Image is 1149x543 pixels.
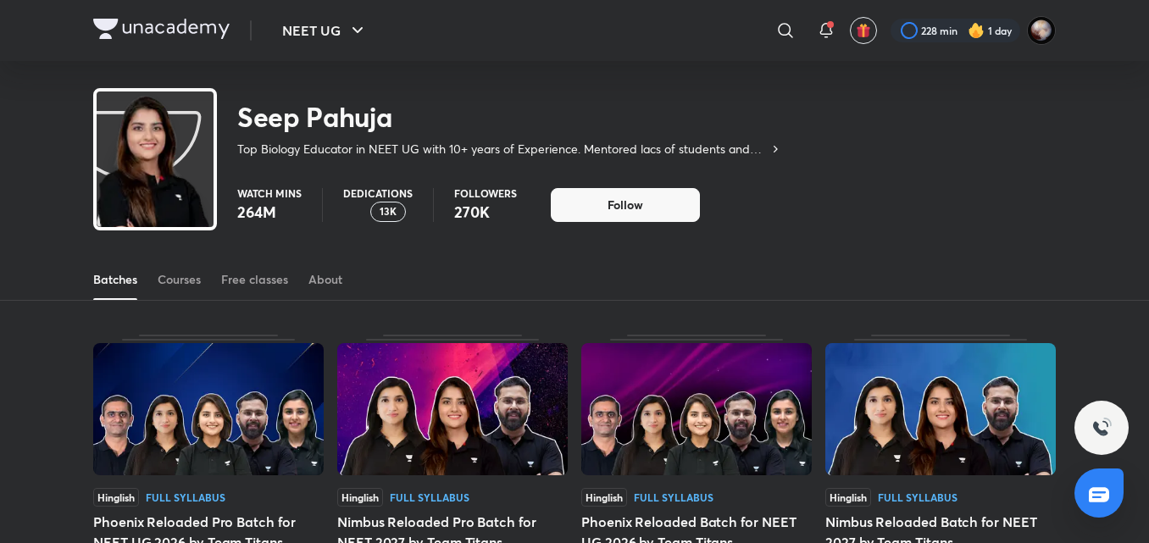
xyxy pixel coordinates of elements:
[825,488,871,507] span: Hinglish
[237,202,302,222] p: 264M
[237,141,769,158] p: Top Biology Educator in NEET UG with 10+ years of Experience. Mentored lacs of students and Top R...
[856,23,871,38] img: avatar
[850,17,877,44] button: avatar
[337,488,383,507] span: Hinglish
[551,188,700,222] button: Follow
[308,271,342,288] div: About
[221,259,288,300] a: Free classes
[221,271,288,288] div: Free classes
[337,343,568,475] img: Thumbnail
[968,22,985,39] img: streak
[357,202,377,222] img: educator badge1
[878,492,957,502] div: Full Syllabus
[93,19,230,43] a: Company Logo
[93,259,137,300] a: Batches
[97,95,214,274] img: class
[343,202,364,222] img: educator badge2
[93,488,139,507] span: Hinglish
[825,343,1056,475] img: Thumbnail
[581,488,627,507] span: Hinglish
[237,100,782,134] h2: Seep Pahuja
[146,492,225,502] div: Full Syllabus
[608,197,643,213] span: Follow
[237,188,302,198] p: Watch mins
[343,188,413,198] p: Dedications
[634,492,713,502] div: Full Syllabus
[454,188,517,198] p: Followers
[454,202,517,222] p: 270K
[390,492,469,502] div: Full Syllabus
[380,206,397,218] p: 13K
[272,14,378,47] button: NEET UG
[93,343,324,475] img: Thumbnail
[1091,418,1112,438] img: ttu
[158,259,201,300] a: Courses
[1027,16,1056,45] img: Swarit
[308,259,342,300] a: About
[158,271,201,288] div: Courses
[93,271,137,288] div: Batches
[93,19,230,39] img: Company Logo
[581,343,812,475] img: Thumbnail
